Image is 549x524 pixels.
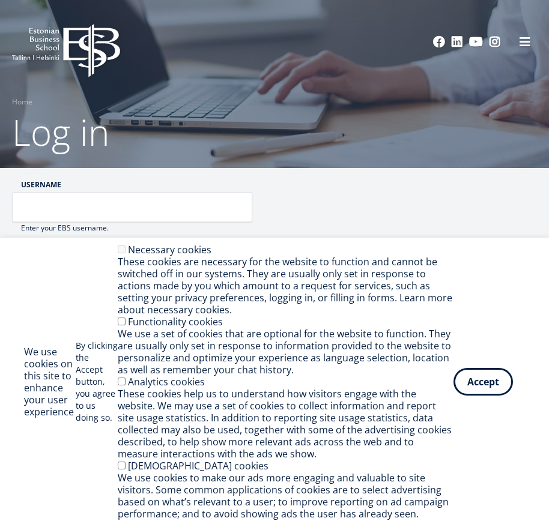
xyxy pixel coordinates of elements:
[128,459,268,472] label: [DEMOGRAPHIC_DATA] cookies
[128,315,223,328] label: Functionality cookies
[12,96,32,108] a: Home
[128,243,211,256] label: Necessary cookies
[453,368,513,396] button: Accept
[128,375,205,388] label: Analytics cookies
[469,36,483,48] a: Youtube
[24,346,76,418] h2: We use cookies on this site to enhance your user experience
[76,340,118,424] p: By clicking the Accept button, you agree to us doing so.
[489,36,501,48] a: Instagram
[12,222,252,234] div: Enter your EBS username.
[433,36,445,48] a: Facebook
[118,472,453,520] div: We use cookies to make our ads more engaging and valuable to site visitors. Some common applicati...
[21,180,252,189] label: Username
[118,328,453,376] div: We use a set of cookies that are optional for the website to function. They are usually only set ...
[451,36,463,48] a: Linkedin
[12,108,537,156] h1: Log in
[118,256,453,316] div: These cookies are necessary for the website to function and cannot be switched off in our systems...
[118,388,453,460] div: These cookies help us to understand how visitors engage with the website. We may use a set of coo...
